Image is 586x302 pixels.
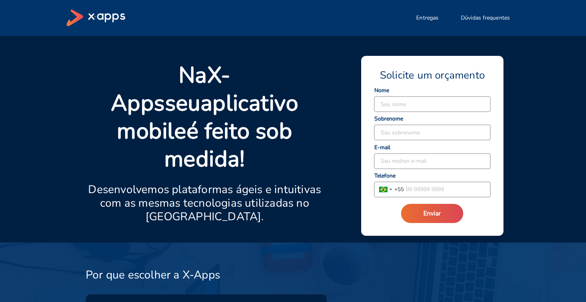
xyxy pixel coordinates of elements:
[404,182,490,197] input: 99 99999 9999
[461,14,510,22] span: Dúvidas frequentes
[86,183,324,223] p: Desenvolvemos plataformas ágeis e intuitivas com as mesmas tecnologias utilizadas no [GEOGRAPHIC_...
[86,61,324,173] p: Na seu é feito sob medida!
[374,97,490,112] input: Seu nome
[451,10,519,26] button: Dúvidas frequentes
[416,14,439,22] span: Entregas
[117,88,298,146] strong: aplicativo mobile
[407,10,448,26] button: Entregas
[374,154,490,169] input: Seu melhor e-mail
[380,69,485,82] span: Solicite um orçamento
[374,125,490,140] input: Seu sobrenome
[394,185,404,193] span: + 55
[423,209,441,218] span: Enviar
[86,268,220,282] h3: Por que escolher a X-Apps
[111,60,231,118] strong: X-Apps
[401,204,463,223] button: Enviar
